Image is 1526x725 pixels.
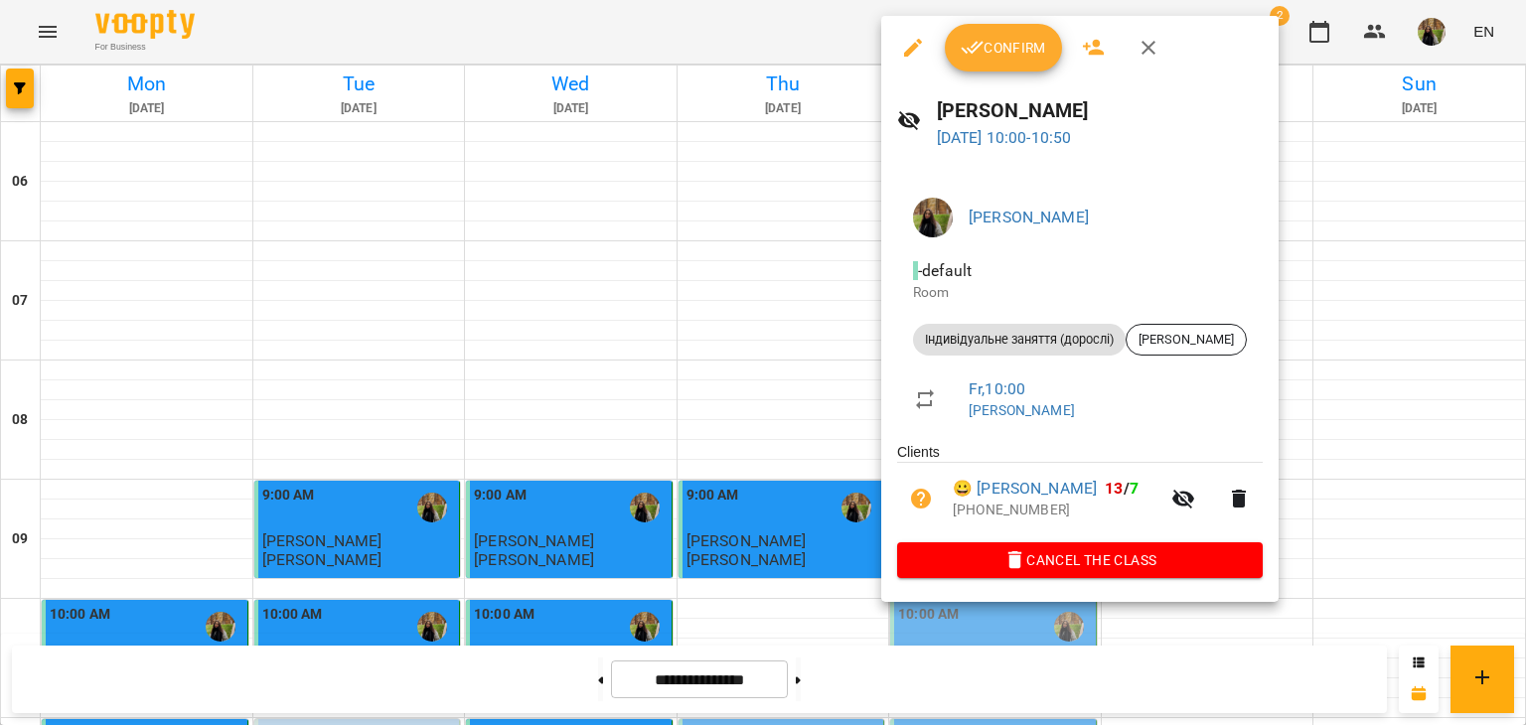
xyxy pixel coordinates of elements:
[1105,479,1123,498] span: 13
[913,548,1247,572] span: Cancel the class
[969,402,1075,418] a: [PERSON_NAME]
[913,283,1247,303] p: Room
[913,331,1126,349] span: Індивідуальне заняття (дорослі)
[969,379,1025,398] a: Fr , 10:00
[953,501,1159,520] p: [PHONE_NUMBER]
[897,542,1263,578] button: Cancel the class
[961,36,1046,60] span: Confirm
[897,475,945,522] button: Unpaid. Bill the attendance?
[969,208,1089,226] a: [PERSON_NAME]
[897,442,1263,541] ul: Clients
[953,477,1097,501] a: 😀 [PERSON_NAME]
[913,198,953,237] img: 11bdc30bc38fc15eaf43a2d8c1dccd93.jpg
[1126,324,1247,356] div: [PERSON_NAME]
[1127,331,1246,349] span: [PERSON_NAME]
[937,128,1072,147] a: [DATE] 10:00-10:50
[1105,479,1139,498] b: /
[1130,479,1139,498] span: 7
[913,261,976,280] span: - default
[937,95,1263,126] h6: [PERSON_NAME]
[945,24,1062,72] button: Confirm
